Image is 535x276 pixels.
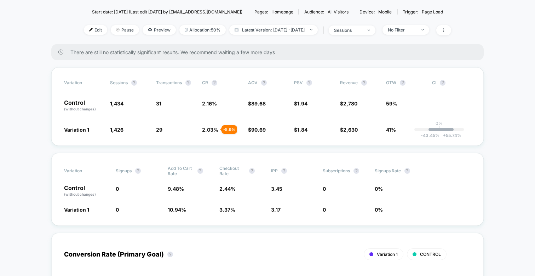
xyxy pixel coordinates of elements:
span: Page Load [422,9,443,15]
img: rebalance [185,28,188,32]
span: Variation 1 [377,252,398,257]
span: OTW [386,80,425,86]
span: Revenue [340,80,358,85]
span: $ [340,100,357,107]
span: 0 % [375,186,383,192]
span: AOV [248,80,258,85]
button: ? [404,168,410,174]
span: 2.44 % [219,186,236,192]
span: --- [432,102,471,112]
span: 3.17 [271,207,281,213]
div: Pages: [254,9,293,15]
span: $ [294,127,307,133]
img: edit [89,28,93,31]
span: PSV [294,80,303,85]
span: 0 [116,207,119,213]
span: 31 [156,100,161,107]
span: Checkout Rate [219,166,246,176]
span: 1.94 [297,100,307,107]
span: 1.84 [297,127,307,133]
span: 29 [156,127,162,133]
span: CI [432,80,471,86]
span: Allocation: 50% [179,25,226,35]
button: ? [197,168,203,174]
p: Control [64,185,109,197]
div: sessions [334,28,362,33]
span: (without changes) [64,107,96,111]
span: -43.45 % [421,133,439,138]
p: | [438,126,440,131]
span: Signups Rate [375,168,401,173]
span: 0 [323,207,326,213]
span: 59% [386,100,397,107]
span: Variation [64,80,103,86]
span: 3.37 % [219,207,235,213]
span: Preview [143,25,176,35]
span: | [321,25,329,35]
span: CR [202,80,208,85]
img: end [310,29,312,30]
p: Control [64,100,103,112]
span: 2,630 [343,127,358,133]
span: CONTROL [420,252,441,257]
span: 2,780 [343,100,357,107]
span: $ [248,127,266,133]
span: 9.48 % [168,186,184,192]
span: Latest Version: [DATE] - [DATE] [229,25,318,35]
span: 1,426 [110,127,123,133]
span: homepage [271,9,293,15]
span: Start date: [DATE] (Last edit [DATE] by [EMAIL_ADDRESS][DOMAIN_NAME]) [92,9,242,15]
img: end [116,28,120,31]
span: Variation [64,166,103,176]
span: Device: [354,9,397,15]
span: 1,434 [110,100,123,107]
img: end [368,29,370,31]
span: Pause [111,25,139,35]
p: 0% [436,121,443,126]
button: ? [167,252,173,257]
span: 10.94 % [168,207,186,213]
button: ? [281,168,287,174]
span: IPP [271,168,278,173]
button: ? [261,80,267,86]
span: Transactions [156,80,182,85]
button: ? [440,80,445,86]
span: Sessions [110,80,128,85]
span: There are still no statistically significant results. We recommend waiting a few more days [70,49,470,55]
button: ? [400,80,405,86]
button: ? [185,80,191,86]
span: Add To Cart Rate [168,166,194,176]
span: 89.68 [251,100,266,107]
span: 55.74 % [439,133,461,138]
div: Audience: [304,9,349,15]
span: 3.45 [271,186,282,192]
span: 2.03 % [202,127,218,133]
span: 2.16 % [202,100,217,107]
div: No Filter [388,27,416,33]
span: Subscriptions [323,168,350,173]
span: 0 % [375,207,383,213]
span: Signups [116,168,132,173]
span: Variation 1 [64,127,89,133]
button: ? [306,80,312,86]
span: 0 [116,186,119,192]
span: $ [340,127,358,133]
div: Trigger: [403,9,443,15]
button: ? [249,168,255,174]
span: Variation 1 [64,207,89,213]
button: ? [353,168,359,174]
span: Edit [84,25,107,35]
span: 90.69 [251,127,266,133]
span: $ [294,100,307,107]
span: 41% [386,127,396,133]
span: (without changes) [64,192,96,196]
span: mobile [378,9,392,15]
button: ? [135,168,141,174]
span: 0 [323,186,326,192]
img: calendar [235,28,238,31]
span: + [443,133,446,138]
span: All Visitors [328,9,349,15]
span: $ [248,100,266,107]
button: ? [131,80,137,86]
button: ? [361,80,367,86]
